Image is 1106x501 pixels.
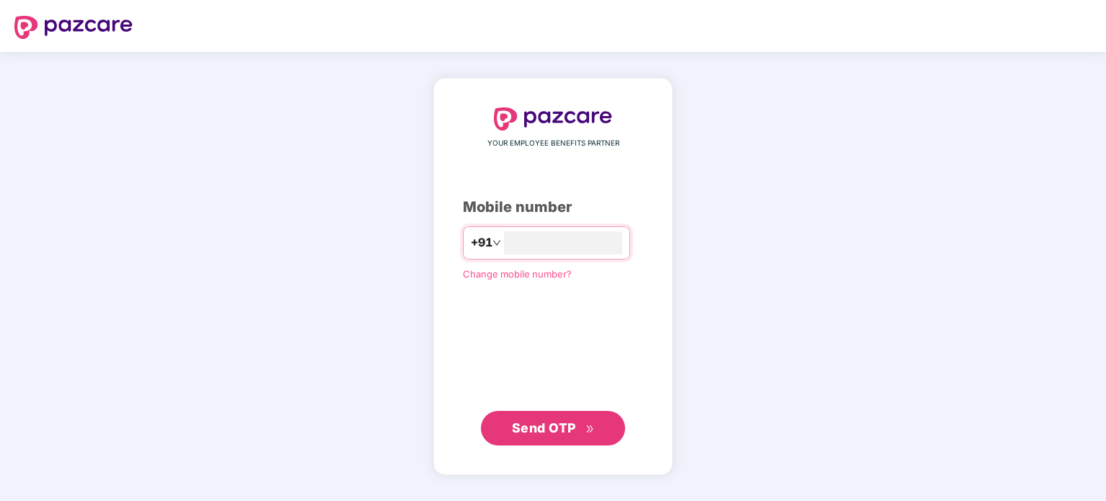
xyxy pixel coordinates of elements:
[471,234,492,252] span: +91
[494,107,612,130] img: logo
[463,268,572,280] a: Change mobile number?
[481,411,625,445] button: Send OTPdouble-right
[14,16,133,39] img: logo
[492,239,501,247] span: down
[512,420,576,435] span: Send OTP
[463,196,643,218] div: Mobile number
[585,425,595,434] span: double-right
[487,138,619,149] span: YOUR EMPLOYEE BENEFITS PARTNER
